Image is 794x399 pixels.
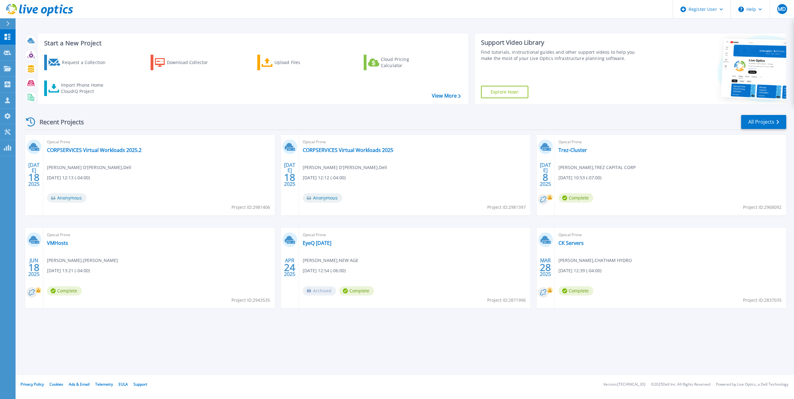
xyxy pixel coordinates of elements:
[47,232,271,238] span: Optical Prime
[558,240,584,246] a: CK Servers
[62,56,112,69] div: Request a Collection
[47,193,86,203] span: Anonymous
[303,267,346,274] span: [DATE] 12:54 (-06:00)
[303,240,331,246] a: EyeQ [DATE]
[381,56,431,69] div: Cloud Pricing Calculator
[284,265,295,270] span: 24
[303,193,342,203] span: Anonymous
[558,139,782,145] span: Optical Prime
[558,232,782,238] span: Optical Prime
[24,114,92,130] div: Recent Projects
[339,286,374,296] span: Complete
[651,383,710,387] li: © 2025 Dell Inc. All Rights Reserved
[364,55,433,70] a: Cloud Pricing Calculator
[47,286,82,296] span: Complete
[481,86,528,98] a: Explore Now!
[28,256,40,279] div: JUN 2025
[303,139,527,145] span: Optical Prime
[21,382,44,387] a: Privacy Policy
[119,382,128,387] a: EULA
[28,163,40,186] div: [DATE] 2025
[558,257,632,264] span: [PERSON_NAME] , CHATHAM HYDRO
[47,267,90,274] span: [DATE] 13:21 (-04:00)
[47,240,68,246] a: VMHosts
[603,383,645,387] li: Version: [TECHNICAL_ID]
[558,147,587,153] a: Trez-Cluster
[558,286,593,296] span: Complete
[151,55,220,70] a: Download Collector
[284,175,295,180] span: 18
[47,174,90,181] span: [DATE] 12:13 (-04:00)
[28,175,40,180] span: 18
[432,93,461,99] a: View More
[303,164,387,171] span: [PERSON_NAME] D'[PERSON_NAME] , Dell
[558,193,593,203] span: Complete
[558,164,636,171] span: [PERSON_NAME] , TREZ CAPITAL CORP
[558,174,601,181] span: [DATE] 10:53 (-07:00)
[61,82,110,94] div: Import Phone Home CloudIQ Project
[44,55,114,70] a: Request a Collection
[539,163,551,186] div: [DATE] 2025
[257,55,327,70] a: Upload Files
[284,163,296,186] div: [DATE] 2025
[540,265,551,270] span: 28
[481,39,642,47] div: Support Video Library
[303,232,527,238] span: Optical Prime
[303,257,358,264] span: [PERSON_NAME] , NEW AGE
[743,204,782,211] span: Project ID: 2968092
[303,147,393,153] a: CORPSERVICES Virtual Workloads 2025
[133,382,147,387] a: Support
[543,175,548,180] span: 8
[231,204,270,211] span: Project ID: 2981406
[274,56,324,69] div: Upload Files
[231,297,270,304] span: Project ID: 2943535
[743,297,782,304] span: Project ID: 2837035
[47,139,271,145] span: Optical Prime
[49,382,63,387] a: Cookies
[539,256,551,279] div: MAR 2025
[44,40,460,47] h3: Start a New Project
[47,147,142,153] a: CORPSERVICES Virtual Workloads 2025.2
[47,257,118,264] span: [PERSON_NAME] , [PERSON_NAME]
[28,265,40,270] span: 18
[481,49,642,62] div: Find tutorials, instructional guides and other support videos to help you make the most of your L...
[741,115,786,129] a: All Projects
[558,267,601,274] span: [DATE] 12:39 (-04:00)
[303,174,346,181] span: [DATE] 12:12 (-04:00)
[284,256,296,279] div: APR 2025
[167,56,217,69] div: Download Collector
[716,383,788,387] li: Powered by Live Optics, a Dell Technology
[778,7,786,11] span: MD
[487,204,526,211] span: Project ID: 2981397
[69,382,90,387] a: Ads & Email
[47,164,131,171] span: [PERSON_NAME] D'[PERSON_NAME] , Dell
[303,286,336,296] span: Archived
[95,382,113,387] a: Telemetry
[487,297,526,304] span: Project ID: 2871996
